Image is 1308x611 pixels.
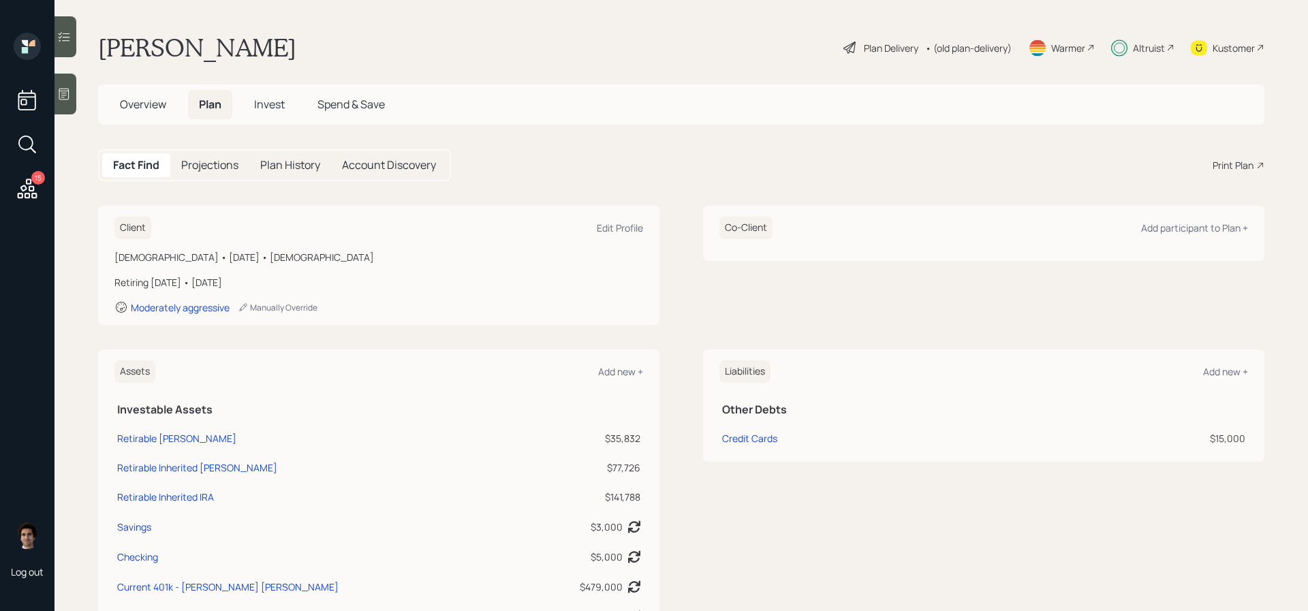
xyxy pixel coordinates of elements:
[591,520,623,534] div: $3,000
[1213,158,1253,172] div: Print Plan
[117,431,236,445] div: Retirable [PERSON_NAME]
[1203,365,1248,378] div: Add new +
[864,41,918,55] div: Plan Delivery
[117,550,158,564] div: Checking
[1038,431,1245,445] div: $15,000
[527,490,640,504] div: $141,788
[527,431,640,445] div: $35,832
[131,301,230,314] div: Moderately aggressive
[722,431,777,445] div: Credit Cards
[113,159,159,172] h5: Fact Find
[114,217,151,239] h6: Client
[342,159,436,172] h5: Account Discovery
[1051,41,1085,55] div: Warmer
[598,365,643,378] div: Add new +
[117,460,277,475] div: Retirable Inherited [PERSON_NAME]
[317,97,385,112] span: Spend & Save
[719,217,773,239] h6: Co-Client
[117,490,214,504] div: Retirable Inherited IRA
[117,580,339,594] div: Current 401k - [PERSON_NAME] [PERSON_NAME]
[14,522,41,549] img: harrison-schaefer-headshot-2.png
[260,159,320,172] h5: Plan History
[722,403,1245,416] h5: Other Debts
[120,97,166,112] span: Overview
[1213,41,1255,55] div: Kustomer
[719,360,770,383] h6: Liabilities
[597,221,643,234] div: Edit Profile
[181,159,238,172] h5: Projections
[117,403,640,416] h5: Investable Assets
[238,302,317,313] div: Manually Override
[98,33,296,63] h1: [PERSON_NAME]
[114,250,643,264] div: [DEMOGRAPHIC_DATA] • [DATE] • [DEMOGRAPHIC_DATA]
[591,550,623,564] div: $5,000
[117,520,151,534] div: Savings
[114,275,643,289] div: Retiring [DATE] • [DATE]
[11,565,44,578] div: Log out
[1141,221,1248,234] div: Add participant to Plan +
[1133,41,1165,55] div: Altruist
[580,580,623,594] div: $479,000
[114,360,155,383] h6: Assets
[199,97,221,112] span: Plan
[31,171,45,185] div: 15
[925,41,1012,55] div: • (old plan-delivery)
[254,97,285,112] span: Invest
[527,460,640,475] div: $77,726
